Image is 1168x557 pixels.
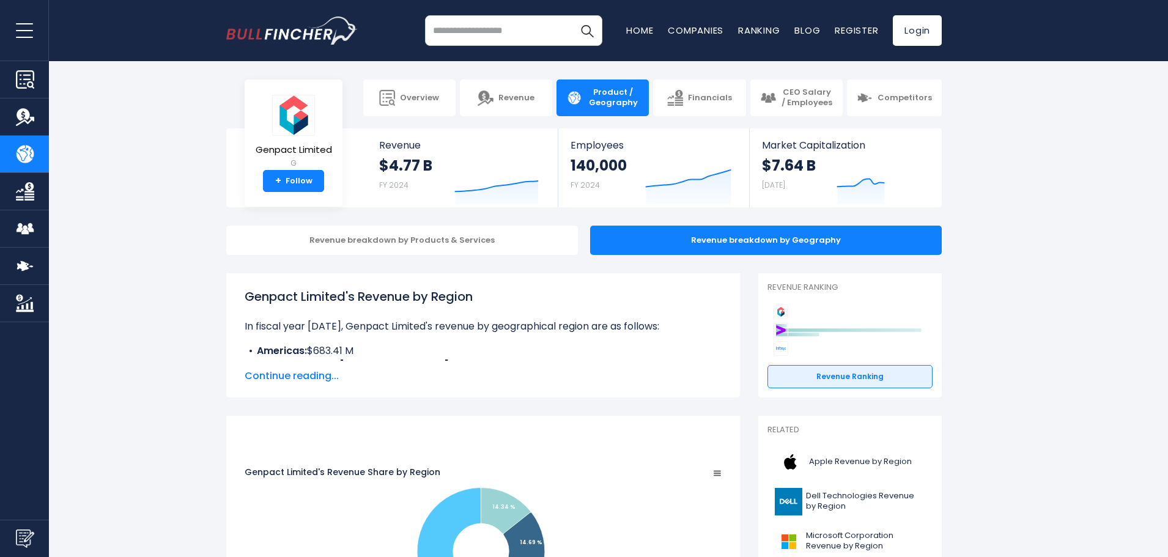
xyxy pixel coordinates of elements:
span: Revenue [379,139,546,151]
a: Register [835,24,878,37]
button: Search [572,15,602,46]
tspan: Genpact Limited's Revenue Share by Region [245,466,440,478]
span: CEO Salary / Employees [781,87,833,108]
p: In fiscal year [DATE], Genpact Limited's revenue by geographical region are as follows: [245,319,722,334]
span: Product / Geography [587,87,639,108]
a: Dell Technologies Revenue by Region [767,485,933,518]
li: $683.41 M [245,344,722,358]
small: FY 2024 [379,180,408,190]
a: Employees 140,000 FY 2024 [558,128,748,207]
a: Companies [668,24,723,37]
b: Asia Other Than [GEOGRAPHIC_DATA]: [257,358,451,372]
a: Login [893,15,942,46]
b: Americas: [257,344,307,358]
a: Genpact Limited G [255,94,333,171]
span: Employees [571,139,736,151]
a: CEO Salary / Employees [750,79,843,116]
span: Financials [688,93,732,103]
small: G [256,158,332,169]
div: Revenue breakdown by Products & Services [226,226,578,255]
span: Genpact Limited [256,145,332,155]
text: 14.69 % [520,538,542,546]
a: Revenue Ranking [767,365,933,388]
strong: $4.77 B [379,156,432,175]
small: [DATE] [762,180,785,190]
a: Product / Geography [556,79,649,116]
a: Revenue [460,79,552,116]
a: Go to homepage [226,17,358,45]
span: Continue reading... [245,369,722,383]
h1: Genpact Limited's Revenue by Region [245,287,722,306]
a: Ranking [738,24,780,37]
text: 14.34 % [492,503,516,511]
a: Competitors [847,79,942,116]
strong: 140,000 [571,156,627,175]
small: FY 2024 [571,180,600,190]
img: DELL logo [775,488,802,515]
img: bullfincher logo [226,17,358,45]
li: $700.26 M [245,358,722,373]
span: Microsoft Corporation Revenue by Region [806,531,925,551]
strong: $7.64 B [762,156,816,175]
a: Home [626,24,653,37]
img: MSFT logo [775,528,802,555]
img: Infosys Limited competitors logo [774,341,788,356]
span: Apple Revenue by Region [809,457,912,467]
p: Revenue Ranking [767,282,933,293]
a: Blog [794,24,820,37]
span: Competitors [878,93,932,103]
img: Accenture plc competitors logo [774,323,788,338]
img: Genpact Limited competitors logo [774,304,788,319]
strong: + [275,175,281,186]
div: Revenue breakdown by Geography [590,226,942,255]
a: Overview [363,79,456,116]
span: Market Capitalization [762,139,928,151]
span: Overview [400,93,439,103]
a: Revenue $4.77 B FY 2024 [367,128,558,207]
a: Apple Revenue by Region [767,445,933,479]
a: Financials [653,79,745,116]
span: Dell Technologies Revenue by Region [806,491,925,512]
img: AAPL logo [775,448,805,476]
span: Revenue [498,93,534,103]
a: +Follow [263,170,324,192]
p: Related [767,425,933,435]
a: Market Capitalization $7.64 B [DATE] [750,128,941,207]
